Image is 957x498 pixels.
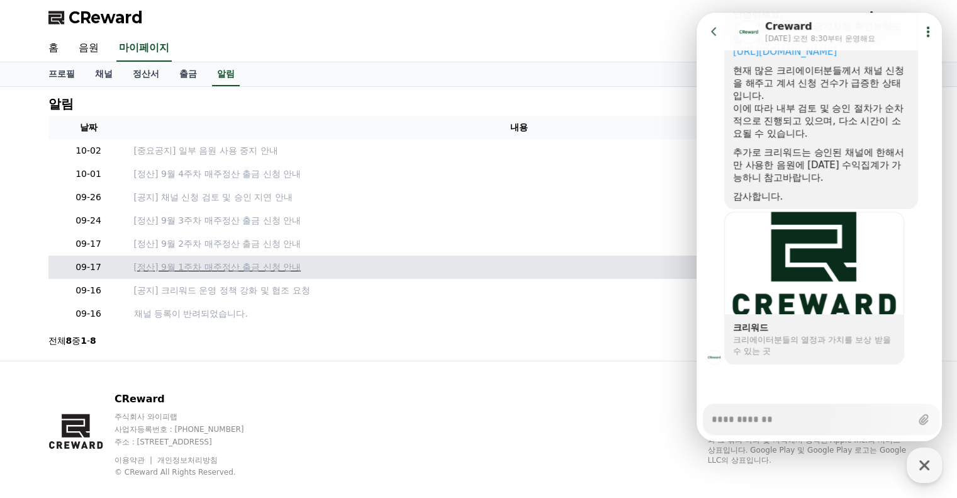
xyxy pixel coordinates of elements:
p: App Store, iCloud, iCloud Drive 및 iTunes Store는 미국과 그 밖의 나라 및 지역에서 등록된 Apple Inc.의 서비스 상표입니다. Goo... [708,425,909,465]
strong: 8 [66,336,72,346]
p: 09-24 [53,214,124,227]
th: 내용 [129,116,909,139]
a: [공지] 크리워드 운영 정책 강화 및 협조 요청 [134,284,904,297]
strong: 1 [81,336,87,346]
a: [정산] 9월 2주차 매주정산 출금 신청 안내 [134,237,904,251]
p: 10-01 [53,167,124,181]
a: CReward [48,8,143,28]
a: [공지] 채널 신청 검토 및 승인 지연 안내 [134,191,904,204]
a: 홈 [38,35,69,62]
a: 출금 [169,62,207,86]
p: 10-02 [53,144,124,157]
a: 개인정보처리방침 [157,456,218,465]
p: 09-26 [53,191,124,204]
a: 알림 [212,62,240,86]
a: 이용약관 [115,456,154,465]
a: [정산] 9월 4주차 매주정산 출금 신청 안내 [134,167,904,181]
p: 사업자등록번호 : [PHONE_NUMBER] [115,424,268,434]
a: [정산] 9월 1주차 매주정산 출금 신청 안내 [134,261,904,274]
a: 채널 [85,62,123,86]
h4: 알림 [48,97,74,111]
a: [정산] 9월 3주차 매주정산 출금 신청 안내 [134,214,904,227]
iframe: Channel chat [697,13,942,441]
p: 채널 등록이 반려되었습니다. [134,307,904,320]
a: 프로필 [38,62,85,86]
p: 09-16 [53,284,124,297]
p: 09-17 [53,261,124,274]
th: 날짜 [48,116,129,139]
a: [중요공지] 일부 음원 사용 중지 안내 [134,144,904,157]
p: 전체 중 - [48,334,96,347]
strong: 8 [90,336,96,346]
p: © CReward All Rights Reserved. [115,467,268,477]
p: 주식회사 와이피랩 [115,412,268,422]
p: CReward [115,392,268,407]
a: 음원 [69,35,109,62]
p: 주소 : [STREET_ADDRESS] [115,437,268,447]
span: CReward [69,8,143,28]
a: 정산서 [123,62,169,86]
a: 마이페이지 [116,35,172,62]
p: 09-16 [53,307,124,320]
p: 09-17 [53,237,124,251]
